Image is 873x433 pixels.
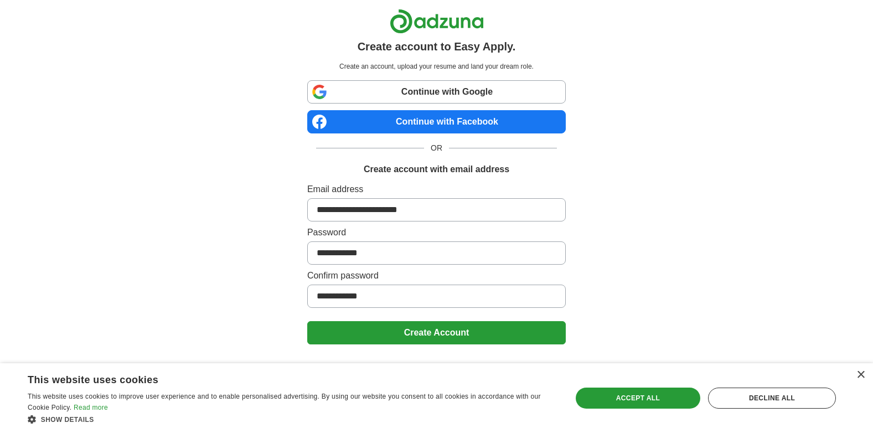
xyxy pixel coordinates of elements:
div: Show details [28,414,556,425]
label: Confirm password [307,269,566,282]
img: Adzuna logo [390,9,484,34]
h1: Create account to Easy Apply. [358,38,516,55]
span: This website uses cookies to improve user experience and to enable personalised advertising. By u... [28,393,541,411]
button: Create Account [307,321,566,344]
div: This website uses cookies [28,370,528,386]
div: Decline all [708,388,836,409]
label: Password [307,226,566,239]
a: Continue with Facebook [307,110,566,133]
a: Continue with Google [307,80,566,104]
p: Create an account, upload your resume and land your dream role. [309,61,564,71]
div: Close [856,371,865,379]
span: OR [424,142,449,154]
span: Already registered? [396,362,477,374]
label: Email address [307,183,566,196]
span: Show details [41,416,94,424]
h1: Create account with email address [364,163,509,176]
div: Accept all [576,388,700,409]
a: Read more, opens a new window [74,404,108,411]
